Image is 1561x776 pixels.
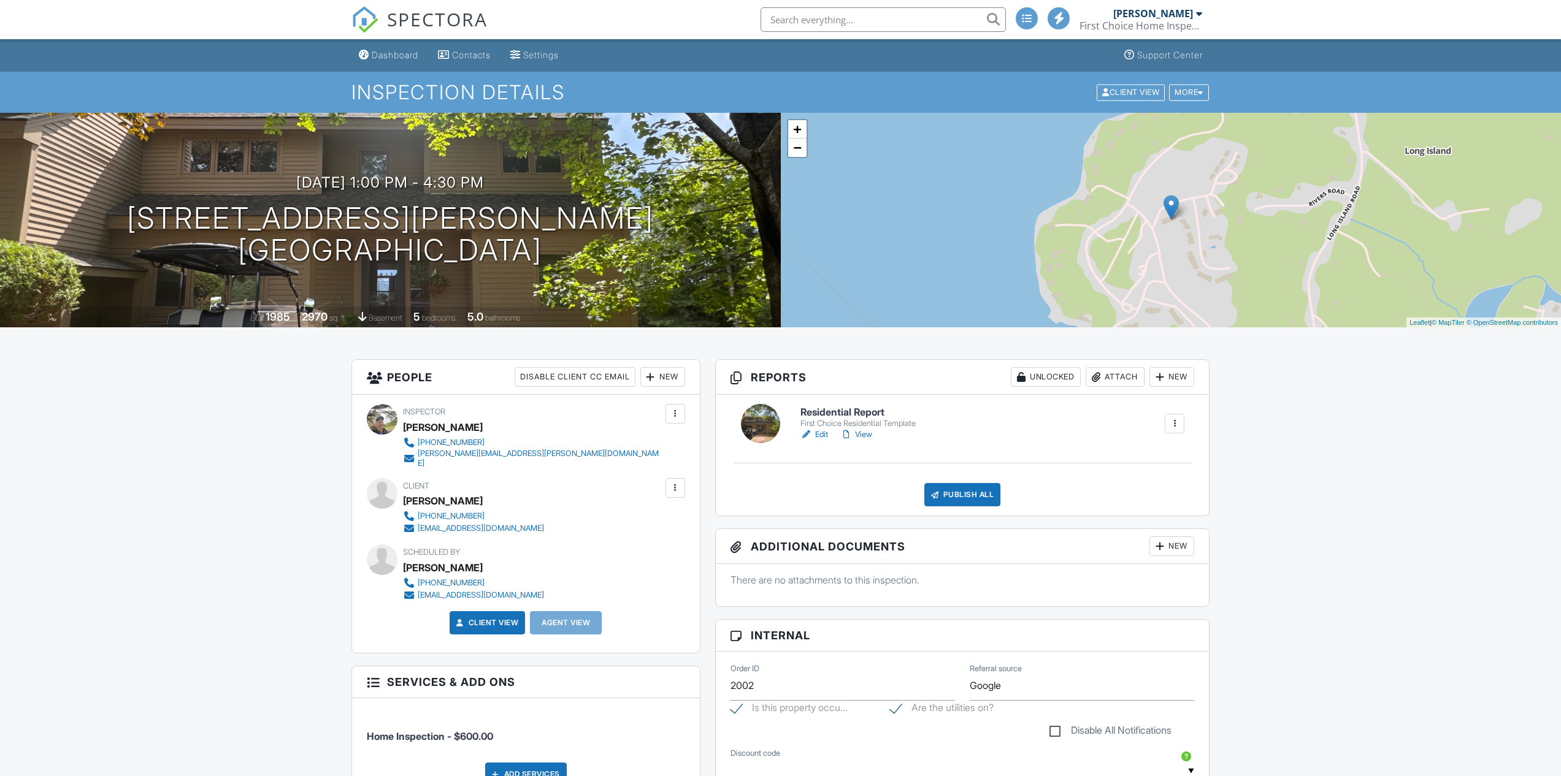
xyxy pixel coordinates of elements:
[351,82,1210,103] h1: Inspection Details
[329,313,347,322] span: sq. ft.
[1095,87,1168,96] a: Client View
[403,547,460,557] span: Scheduled By
[372,50,418,60] div: Dashboard
[403,418,483,436] div: [PERSON_NAME]
[127,202,654,267] h1: [STREET_ADDRESS][PERSON_NAME] [GEOGRAPHIC_DATA]
[1097,84,1165,101] div: Client View
[890,702,994,717] label: Are the utilities on?
[1169,84,1209,101] div: More
[418,523,544,533] div: [EMAIL_ADDRESS][DOMAIN_NAME]
[1149,536,1194,556] div: New
[1149,367,1194,387] div: New
[302,310,328,323] div: 2970
[367,707,685,753] li: Service: Home Inspection
[403,436,662,449] a: [PHONE_NUMBER]
[413,310,420,323] div: 5
[250,313,264,322] span: Built
[1406,318,1561,328] div: |
[1113,7,1193,20] div: [PERSON_NAME]
[515,367,635,387] div: Disable Client CC Email
[367,730,493,742] span: Home Inspection - $600.00
[716,620,1210,652] h3: Internal
[403,510,544,522] a: [PHONE_NUMBER]
[452,50,491,60] div: Contacts
[924,483,1001,506] div: Publish All
[800,428,828,441] a: Edit
[403,577,544,589] a: [PHONE_NUMBER]
[351,17,488,42] a: SPECTORA
[467,310,483,323] div: 5.0
[970,663,1022,674] label: Referral source
[403,481,429,490] span: Client
[761,7,1006,32] input: Search everything...
[716,529,1210,564] h3: Additional Documents
[422,313,456,322] span: bedrooms
[403,407,445,416] span: Inspector
[454,617,519,629] a: Client View
[1080,20,1202,32] div: First Choice Home Inspection
[716,360,1210,395] h3: Reports
[433,44,496,67] a: Contacts
[418,438,485,447] div: [PHONE_NUMBER]
[352,666,700,698] h3: Services & Add ons
[1011,367,1081,387] div: Unlocked
[403,558,483,577] div: [PERSON_NAME]
[1049,725,1172,740] label: Disable All Notifications
[485,313,520,322] span: bathrooms
[523,50,559,60] div: Settings
[640,367,685,387] div: New
[1086,367,1145,387] div: Attach
[1467,319,1558,326] a: © OpenStreetMap contributors
[731,702,848,717] label: Is this property occupied?
[418,578,485,588] div: [PHONE_NUMBER]
[418,449,662,468] div: [PERSON_NAME][EMAIL_ADDRESS][PERSON_NAME][DOMAIN_NAME]
[731,663,759,674] label: Order ID
[354,44,423,67] a: Dashboard
[403,522,544,534] a: [EMAIL_ADDRESS][DOMAIN_NAME]
[369,313,402,322] span: basement
[418,590,544,600] div: [EMAIL_ADDRESS][DOMAIN_NAME]
[266,310,290,323] div: 1985
[352,360,700,395] h3: People
[788,139,807,157] a: Zoom out
[1137,50,1203,60] div: Support Center
[788,120,807,139] a: Zoom in
[1432,319,1465,326] a: © MapTiler
[403,589,544,601] a: [EMAIL_ADDRESS][DOMAIN_NAME]
[296,174,484,191] h3: [DATE] 1:00 pm - 4:30 pm
[731,748,780,759] label: Discount code
[418,511,485,521] div: [PHONE_NUMBER]
[403,449,662,468] a: [PERSON_NAME][EMAIL_ADDRESS][PERSON_NAME][DOMAIN_NAME]
[351,6,378,33] img: The Best Home Inspection Software - Spectora
[1410,319,1430,326] a: Leaflet
[800,419,916,428] div: First Choice Residential Template
[731,573,1195,587] p: There are no attachments to this inspection.
[387,6,488,32] span: SPECTORA
[840,428,872,441] a: View
[800,407,916,428] a: Residential Report First Choice Residential Template
[403,492,483,510] div: [PERSON_NAME]
[505,44,564,67] a: Settings
[1119,44,1208,67] a: Support Center
[800,407,916,418] h6: Residential Report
